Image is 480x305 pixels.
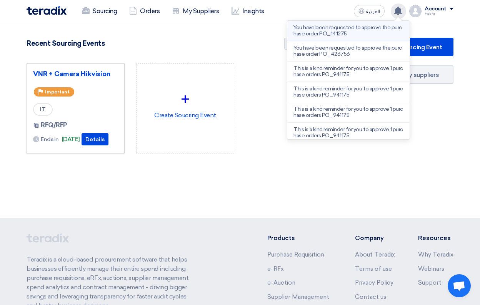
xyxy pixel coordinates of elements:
li: Products [267,233,332,243]
p: You have been requested to approve the purchase order PO_426756 [293,45,403,57]
div: Open chat [448,274,471,297]
span: Important [45,89,70,95]
li: Company [355,233,395,243]
a: Why Teradix [418,251,453,258]
a: Show All Pipeline [284,38,344,50]
span: IT [33,103,53,116]
p: This is a kind reminder for you to approve 1 purchase orders PO_941175 [293,106,403,118]
li: Resources [418,233,453,243]
a: About Teradix [355,251,395,258]
div: Create Soucring Event [143,70,228,138]
p: This is a kind reminder for you to approve 1 purchase orders PO_941175 [293,127,403,139]
img: profile_test.png [409,5,422,17]
a: Sourcing [76,3,123,20]
span: العربية [366,9,380,14]
a: My Suppliers [166,3,225,20]
a: Terms of use [355,265,392,272]
p: This is a kind reminder for you to approve 1 purchase orders PO_941175 [293,65,403,78]
a: Purchase Requisition [267,251,324,258]
a: Privacy Policy [355,279,393,286]
p: You have been requested to approve the purchase order PO_141275 [293,25,403,37]
a: Insights [225,3,270,20]
a: VNR + Camera Hikvision [33,70,118,78]
a: Orders [123,3,166,20]
a: Contact us [355,293,386,300]
button: Details [82,133,108,145]
span: Ends in [41,135,59,143]
h4: Recent Sourcing Events [27,39,105,48]
a: e-Auction [267,279,295,286]
span: RFQ/RFP [41,121,67,130]
img: Teradix logo [27,6,67,15]
a: Webinars [418,265,444,272]
a: Support [418,279,442,286]
p: This is a kind reminder for you to approve 1 purchase orders PO_941175 [293,86,403,98]
a: Supplier Management [267,293,329,300]
button: العربية [354,5,385,17]
a: e-RFx [267,265,284,272]
span: [DATE] [62,135,80,144]
div: Fakhr [425,12,453,16]
div: Account [425,6,447,12]
div: + [143,88,228,111]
